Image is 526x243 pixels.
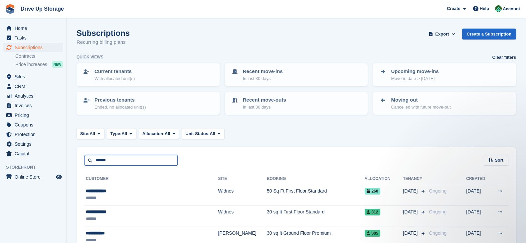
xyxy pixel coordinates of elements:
[429,188,446,194] span: Ongoing
[226,92,367,114] a: Recent move-outs In last 30 days
[55,173,63,181] a: Preview store
[243,96,286,104] p: Recent move-outs
[218,184,267,205] td: Widnes
[3,82,63,91] a: menu
[3,72,63,81] a: menu
[210,130,215,137] span: All
[403,174,426,184] th: Tenancy
[15,91,55,101] span: Analytics
[267,184,365,205] td: 50 Sq Ft First Floor Standard
[121,130,127,137] span: All
[374,64,515,86] a: Upcoming move-ins Move-in date > [DATE]
[466,174,490,184] th: Created
[185,130,210,137] span: Unit Status:
[243,104,286,111] p: In last 30 days
[3,149,63,158] a: menu
[462,29,516,40] a: Create a Subscription
[429,209,446,214] span: Ongoing
[3,43,63,52] a: menu
[480,5,489,12] span: Help
[3,33,63,42] a: menu
[466,205,490,226] td: [DATE]
[243,75,283,82] p: In last 30 days
[15,53,63,59] a: Contracts
[15,82,55,91] span: CRM
[3,91,63,101] a: menu
[15,101,55,110] span: Invoices
[15,120,55,129] span: Coupons
[15,130,55,139] span: Protection
[435,31,449,38] span: Export
[52,61,63,68] div: NEW
[429,230,446,236] span: Ongoing
[85,174,218,184] th: Customer
[182,128,224,139] button: Unit Status: All
[391,104,450,111] p: Cancelled with future move-out
[374,92,515,114] a: Moving out Cancelled with future move-out
[218,205,267,226] td: Widnes
[94,68,135,75] p: Current tenants
[15,111,55,120] span: Pricing
[365,230,380,237] span: 005
[15,72,55,81] span: Sites
[94,104,146,111] p: Ended, no allocated unit(s)
[77,54,103,60] h6: Quick views
[165,130,170,137] span: All
[5,4,15,14] img: stora-icon-8386f47178a22dfd0bd8f6a31ec36ba5ce8667c1dd55bd0f319d3a0aa187defe.svg
[403,208,419,215] span: [DATE]
[15,33,55,42] span: Tasks
[492,54,516,61] a: Clear filters
[365,188,380,195] span: 260
[3,101,63,110] a: menu
[428,29,457,40] button: Export
[80,130,89,137] span: Site:
[15,61,63,68] a: Price increases NEW
[15,43,55,52] span: Subscriptions
[142,130,165,137] span: Allocation:
[267,205,365,226] td: 30 sq ft First Floor Standard
[77,29,130,38] h1: Subscriptions
[6,164,66,171] span: Storefront
[3,130,63,139] a: menu
[110,130,122,137] span: Type:
[3,139,63,149] a: menu
[15,61,47,68] span: Price increases
[15,149,55,158] span: Capital
[391,68,438,75] p: Upcoming move-ins
[94,96,146,104] p: Previous tenants
[94,75,135,82] p: With allocated unit(s)
[15,24,55,33] span: Home
[403,230,419,237] span: [DATE]
[89,130,95,137] span: All
[15,172,55,182] span: Online Store
[107,128,136,139] button: Type: All
[495,5,502,12] img: Camille
[18,3,67,14] a: Drive Up Storage
[3,172,63,182] a: menu
[447,5,460,12] span: Create
[365,209,380,215] span: 312
[391,96,450,104] p: Moving out
[365,174,403,184] th: Allocation
[139,128,179,139] button: Allocation: All
[77,64,219,86] a: Current tenants With allocated unit(s)
[77,128,104,139] button: Site: All
[403,188,419,195] span: [DATE]
[503,6,520,12] span: Account
[77,39,130,46] p: Recurring billing plans
[3,111,63,120] a: menu
[226,64,367,86] a: Recent move-ins In last 30 days
[218,174,267,184] th: Site
[15,139,55,149] span: Settings
[77,92,219,114] a: Previous tenants Ended, no allocated unit(s)
[495,157,503,164] span: Sort
[466,184,490,205] td: [DATE]
[3,24,63,33] a: menu
[391,75,438,82] p: Move-in date > [DATE]
[3,120,63,129] a: menu
[243,68,283,75] p: Recent move-ins
[267,174,365,184] th: Booking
